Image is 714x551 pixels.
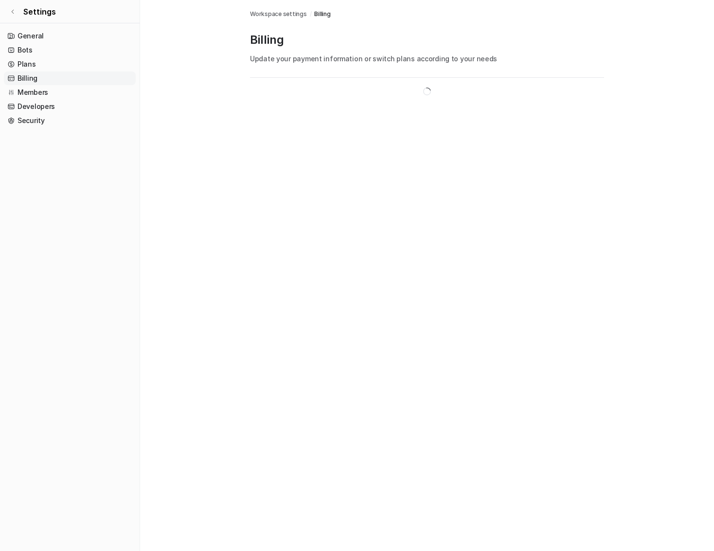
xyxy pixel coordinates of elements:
a: Billing [4,71,136,85]
a: Workspace settings [250,10,307,18]
a: Developers [4,100,136,113]
a: Billing [314,10,330,18]
a: Members [4,86,136,99]
a: Plans [4,57,136,71]
p: Update your payment information or switch plans according to your needs [250,53,604,64]
span: Settings [23,6,56,18]
a: Security [4,114,136,127]
a: General [4,29,136,43]
p: Billing [250,32,604,48]
a: Bots [4,43,136,57]
span: / [310,10,312,18]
